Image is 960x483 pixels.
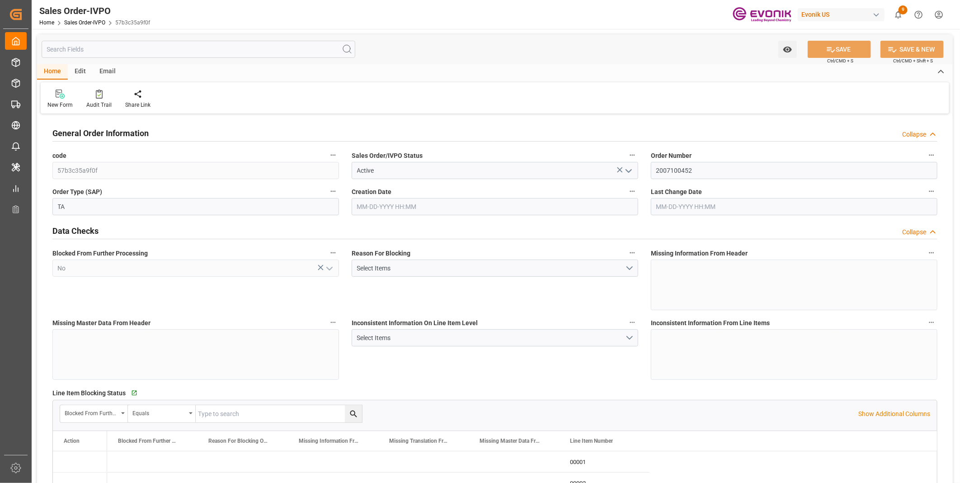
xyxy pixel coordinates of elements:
img: Evonik-brand-mark-Deep-Purple-RGB.jpeg_1700498283.jpeg [733,7,791,23]
span: Sales Order/IVPO Status [352,151,423,161]
span: Inconsistent Information From Line Items [651,318,770,328]
button: Evonik US [798,6,888,23]
button: code [327,149,339,161]
span: Missing Master Data From Header [52,318,151,328]
button: open menu [128,405,196,422]
span: Order Number [651,151,692,161]
span: Ctrl/CMD + S [827,57,853,64]
button: open menu [352,260,638,277]
button: Missing Master Data From Header [327,317,339,328]
div: Share Link [125,101,151,109]
div: 00001 [559,451,649,472]
span: code [52,151,66,161]
span: Missing Master Data From SAP [480,438,540,444]
div: Audit Trail [86,101,112,109]
div: Equals [132,407,186,417]
div: Edit [68,64,93,80]
p: Show Additional Columns [858,409,930,419]
button: Sales Order/IVPO Status [626,149,638,161]
div: Select Items [357,264,626,273]
span: Reason For Blocking [352,249,410,258]
div: Action [64,438,80,444]
button: open menu [60,405,128,422]
h2: Data Checks [52,225,99,237]
span: Ctrl/CMD + Shift + S [893,57,933,64]
button: Order Type (SAP) [327,185,339,197]
h2: General Order Information [52,127,149,139]
button: Creation Date [626,185,638,197]
div: Evonik US [798,8,885,21]
button: Missing Information From Header [926,247,937,259]
span: Line Item Blocking Status [52,388,126,398]
button: search button [345,405,362,422]
span: Blocked From Further Processing [52,249,148,258]
button: open menu [621,164,635,178]
span: Order Type (SAP) [52,187,102,197]
span: Missing Information From Line Item [299,438,359,444]
input: Search Fields [42,41,355,58]
button: Inconsistent Information From Line Items [926,317,937,328]
button: Last Change Date [926,185,937,197]
button: Order Number [926,149,937,161]
div: Select Items [357,333,626,343]
button: SAVE [808,41,871,58]
div: Press SPACE to select this row. [53,451,107,473]
button: Reason For Blocking [626,247,638,259]
input: Type to search [196,405,362,422]
span: Last Change Date [651,187,702,197]
div: New Form [47,101,73,109]
span: Inconsistent Information On Line Item Level [352,318,478,328]
button: Help Center [908,5,929,25]
div: Sales Order-IVPO [39,4,150,18]
button: open menu [322,261,336,275]
span: Missing Translation From Master Data [389,438,450,444]
div: Collapse [902,130,926,139]
button: SAVE & NEW [880,41,944,58]
button: show 9 new notifications [888,5,908,25]
div: Press SPACE to select this row. [107,451,649,473]
button: Inconsistent Information On Line Item Level [626,317,638,328]
div: Email [93,64,122,80]
button: Blocked From Further Processing [327,247,339,259]
input: MM-DD-YYYY HH:MM [651,198,937,215]
span: 9 [899,5,908,14]
div: Collapse [902,227,926,237]
div: Blocked From Further Processing [65,407,118,417]
input: MM-DD-YYYY HH:MM [352,198,638,215]
span: Reason For Blocking On This Line Item [208,438,269,444]
span: Line Item Number [570,438,613,444]
button: open menu [352,329,638,346]
a: Home [39,19,54,26]
button: open menu [778,41,797,58]
span: Blocked From Further Processing [118,438,179,444]
span: Creation Date [352,187,391,197]
div: Home [37,64,68,80]
a: Sales Order-IVPO [64,19,105,26]
span: Missing Information From Header [651,249,748,258]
